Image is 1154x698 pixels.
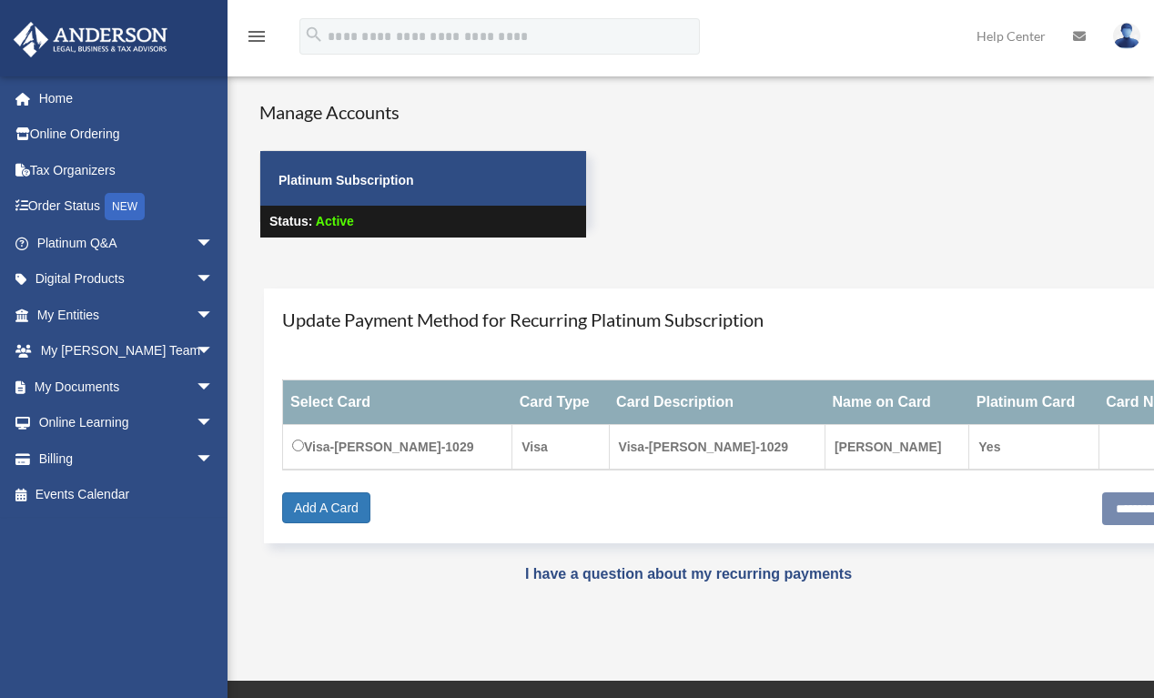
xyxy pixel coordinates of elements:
span: arrow_drop_down [196,297,232,334]
td: Visa-[PERSON_NAME]-1029 [283,425,512,470]
a: Add A Card [282,492,370,523]
span: Active [316,214,354,228]
a: I have a question about my recurring payments [525,566,852,582]
span: arrow_drop_down [196,405,232,442]
i: search [304,25,324,45]
th: Platinum Card [969,380,1098,425]
i: menu [246,25,268,47]
th: Card Type [512,380,609,425]
a: My Documentsarrow_drop_down [13,369,241,405]
strong: Status: [269,214,312,228]
a: Billingarrow_drop_down [13,440,241,477]
td: [PERSON_NAME] [825,425,968,470]
th: Name on Card [825,380,968,425]
span: arrow_drop_down [196,369,232,406]
th: Select Card [283,380,512,425]
a: Online Ordering [13,116,241,153]
img: Anderson Advisors Platinum Portal [8,22,173,57]
a: Online Learningarrow_drop_down [13,405,241,441]
div: NEW [105,193,145,220]
span: arrow_drop_down [196,333,232,370]
td: Visa [512,425,609,470]
h4: Manage Accounts [259,99,587,125]
span: arrow_drop_down [196,225,232,262]
a: menu [246,32,268,47]
img: User Pic [1113,23,1140,49]
strong: Platinum Subscription [278,173,414,187]
a: Home [13,80,241,116]
td: Visa-[PERSON_NAME]-1029 [609,425,825,470]
span: arrow_drop_down [196,261,232,298]
a: Tax Organizers [13,152,241,188]
a: Digital Productsarrow_drop_down [13,261,241,298]
a: Order StatusNEW [13,188,241,226]
a: Events Calendar [13,477,241,513]
a: Platinum Q&Aarrow_drop_down [13,225,241,261]
th: Card Description [609,380,825,425]
a: My Entitiesarrow_drop_down [13,297,241,333]
a: My [PERSON_NAME] Teamarrow_drop_down [13,333,241,369]
span: arrow_drop_down [196,440,232,478]
td: Yes [969,425,1098,470]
